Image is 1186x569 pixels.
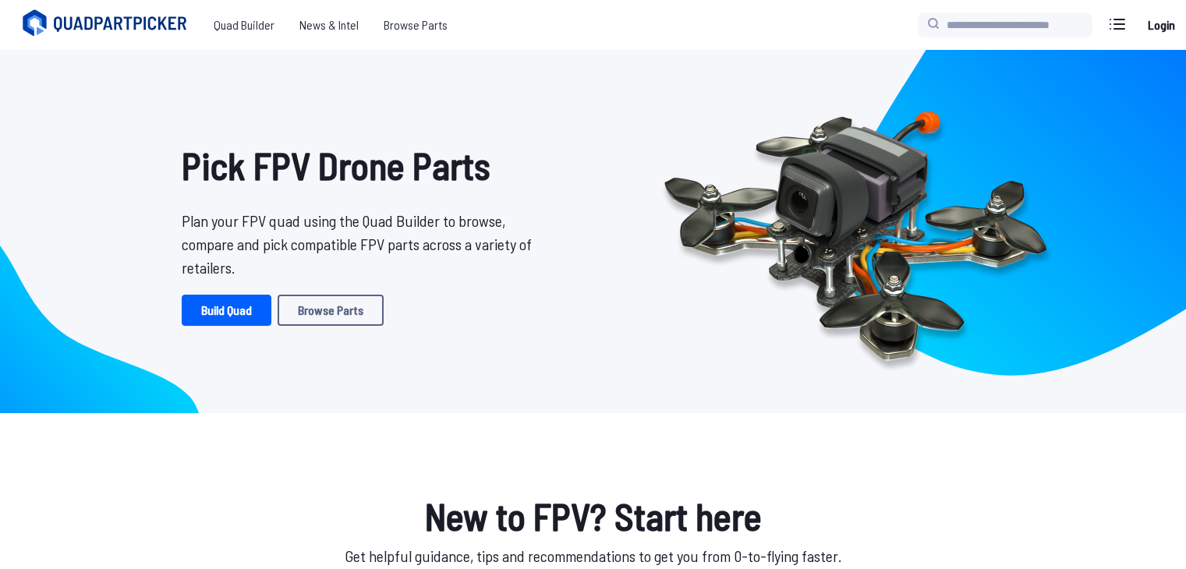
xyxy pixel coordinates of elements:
a: Browse Parts [278,295,384,326]
a: Quad Builder [201,9,287,41]
p: Plan your FPV quad using the Quad Builder to browse, compare and pick compatible FPV parts across... [182,209,543,279]
img: Quadcopter [631,76,1080,387]
a: Login [1142,9,1180,41]
h1: New to FPV? Start here [169,488,1018,544]
a: News & Intel [287,9,371,41]
p: Get helpful guidance, tips and recommendations to get you from 0-to-flying faster. [169,544,1018,567]
a: Browse Parts [371,9,460,41]
h1: Pick FPV Drone Parts [182,137,543,193]
a: Build Quad [182,295,271,326]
